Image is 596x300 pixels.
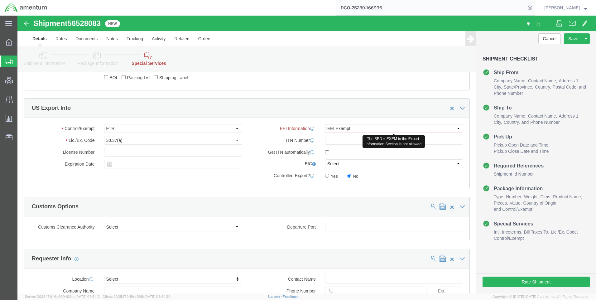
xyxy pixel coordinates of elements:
[544,4,580,11] span: Ray Cheatteam
[336,0,526,15] input: Search for shipment number, reference number
[283,295,299,298] a: Feedback
[103,295,171,298] span: Client: 2025.17.0-5dd568f
[544,4,587,12] button: [PERSON_NAME]
[75,295,100,298] span: [DATE] 09:51:12
[17,16,596,293] iframe: FS Legacy Container
[4,3,47,12] img: logo
[25,295,100,298] span: Server: 2025.17.0-16a969492de
[267,295,283,298] a: Support
[493,294,589,299] span: Copyright © [DATE]-[DATE] Agistix Inc., All Rights Reserved
[144,295,171,298] span: [DATE] 08:44:20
